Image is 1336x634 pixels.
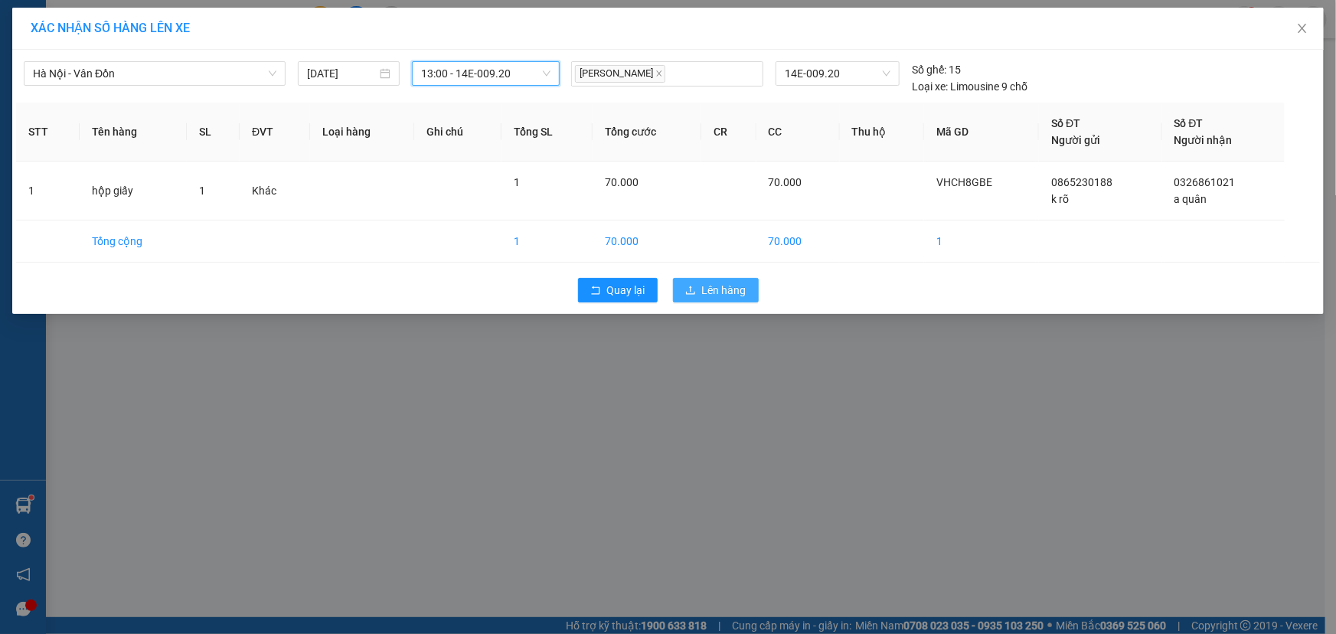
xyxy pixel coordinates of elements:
[924,221,1039,263] td: 1
[840,103,924,162] th: Thu hộ
[414,103,502,162] th: Ghi chú
[204,12,370,38] b: [DOMAIN_NAME]
[769,176,802,188] span: 70.000
[501,221,593,263] td: 1
[1051,134,1100,146] span: Người gửi
[187,103,240,162] th: SL
[593,221,701,263] td: 70.000
[936,176,992,188] span: VHCH8GBE
[756,221,840,263] td: 70.000
[80,162,187,221] td: hộp giấy
[607,282,645,299] span: Quay lại
[578,278,658,302] button: rollbackQuay lại
[240,103,310,162] th: ĐVT
[1174,193,1207,205] span: a quân
[1051,176,1112,188] span: 0865230188
[240,162,310,221] td: Khác
[575,65,665,83] span: [PERSON_NAME]
[590,285,601,297] span: rollback
[80,221,187,263] td: Tổng cộng
[1174,134,1233,146] span: Người nhận
[702,282,746,299] span: Lên hàng
[785,62,890,85] span: 14E-009.20
[421,62,550,85] span: 13:00 - 14E-009.20
[1174,176,1236,188] span: 0326861021
[58,12,169,105] b: Trung Thành Limousine
[8,109,123,135] h2: K3J8XMD9
[80,103,187,162] th: Tên hàng
[501,103,593,162] th: Tổng SL
[1051,193,1069,205] span: k rõ
[31,21,190,35] span: XÁC NHẬN SỐ HÀNG LÊN XE
[701,103,756,162] th: CR
[912,78,948,95] span: Loại xe:
[593,103,701,162] th: Tổng cước
[80,109,283,215] h1: Giao dọc đường
[655,70,663,77] span: close
[16,162,80,221] td: 1
[1051,117,1080,129] span: Số ĐT
[605,176,639,188] span: 70.000
[685,285,696,297] span: upload
[199,185,205,197] span: 1
[307,65,377,82] input: 15/08/2025
[924,103,1039,162] th: Mã GD
[8,23,51,100] img: logo.jpg
[1281,8,1324,51] button: Close
[16,103,80,162] th: STT
[1174,117,1204,129] span: Số ĐT
[310,103,414,162] th: Loại hàng
[33,62,276,85] span: Hà Nội - Vân Đồn
[912,61,946,78] span: Số ghế:
[756,103,840,162] th: CC
[912,78,1027,95] div: Limousine 9 chỗ
[514,176,520,188] span: 1
[1296,22,1308,34] span: close
[912,61,961,78] div: 15
[673,278,759,302] button: uploadLên hàng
